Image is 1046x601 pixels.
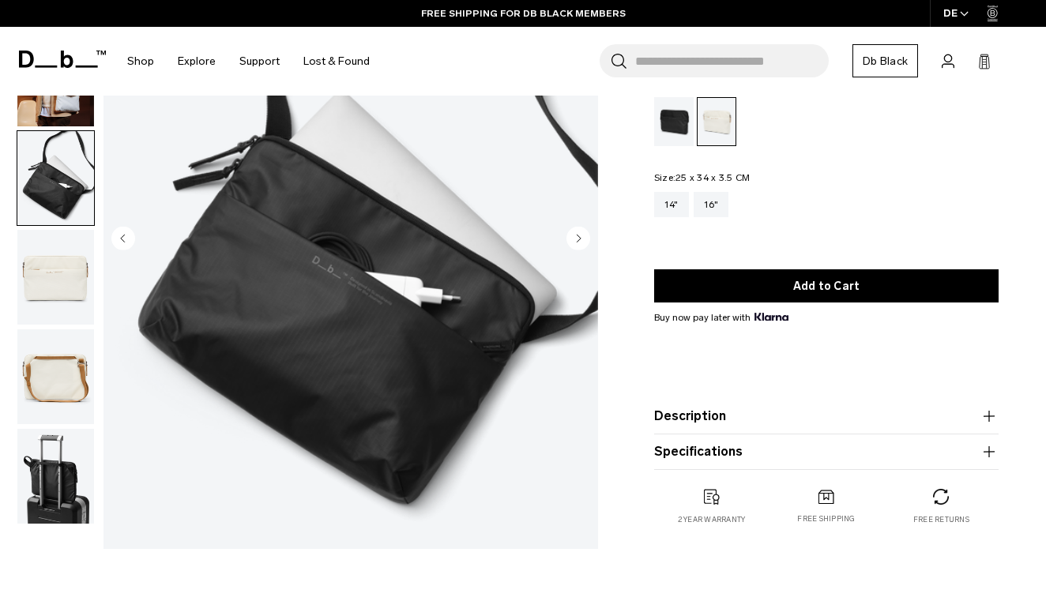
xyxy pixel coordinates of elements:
img: Ramverk Laptop sleeve 14" Oatmilk [17,230,94,325]
span: 25 x 34 x 3.5 CM [675,172,750,183]
button: Ramverk Laptop sleeve 14" Oatmilk [17,428,95,524]
a: Black Out [654,97,694,146]
legend: Size: [654,173,750,182]
button: Add to Cart [654,269,999,302]
a: 14" [654,192,689,217]
button: Ramverk Laptop sleeve 14" Oatmilk [17,130,95,227]
button: Previous slide [111,227,135,254]
a: Support [239,33,280,89]
img: {"height" => 20, "alt" => "Klarna"} [754,313,788,321]
nav: Main Navigation [115,27,382,96]
a: FREE SHIPPING FOR DB BLACK MEMBERS [421,6,626,21]
button: Ramverk Laptop sleeve 14" Oatmilk [17,229,95,325]
a: Lost & Found [303,33,370,89]
img: Ramverk Laptop sleeve 14" Oatmilk [17,131,94,226]
img: Ramverk Laptop sleeve 14" Oatmilk [17,429,94,524]
span: Buy now pay later with [654,310,788,325]
img: Ramverk Laptop sleeve 14" Oatmilk [17,329,94,424]
a: Explore [178,33,216,89]
p: Free shipping [797,514,855,525]
button: Next slide [566,227,590,254]
button: Ramverk Laptop sleeve 14" Oatmilk [17,329,95,425]
a: Db Black [852,44,918,77]
button: Description [654,407,999,426]
a: Oatmilk [697,97,736,146]
p: 2 year warranty [678,514,746,525]
button: Specifications [654,442,999,461]
a: Shop [127,33,154,89]
p: Free returns [913,514,969,525]
a: 16" [694,192,729,217]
